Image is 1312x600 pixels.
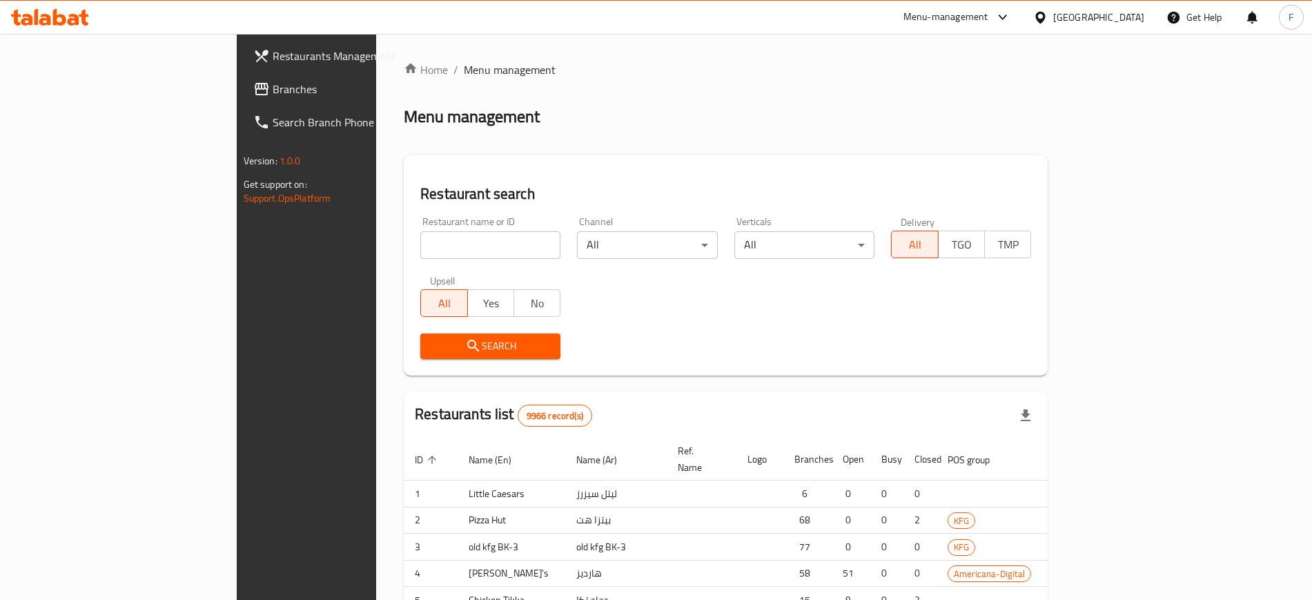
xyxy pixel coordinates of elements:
td: 0 [832,481,870,507]
td: old kfg BK-3 [565,534,667,561]
span: Branches [273,81,444,97]
span: POS group [948,452,1008,468]
a: Search Branch Phone [242,106,456,139]
li: / [453,61,458,78]
span: Version: [244,152,277,170]
span: Name (En) [469,452,529,468]
td: 6 [783,481,832,507]
h2: Menu management [404,106,540,128]
td: old kfg BK-3 [458,534,565,561]
td: 2 [903,507,937,534]
span: All [897,235,932,255]
span: Search [431,338,549,355]
div: All [734,231,874,259]
td: 0 [903,560,937,587]
a: Support.OpsPlatform [244,189,331,207]
td: هارديز [565,560,667,587]
button: Search [420,333,560,359]
h2: Restaurants list [415,404,592,427]
button: TMP [984,231,1031,258]
th: Open [832,438,870,481]
td: 58 [783,560,832,587]
button: All [891,231,938,258]
span: Menu management [464,61,556,78]
a: Branches [242,72,456,106]
span: ID [415,452,441,468]
td: 0 [870,560,903,587]
div: All [577,231,717,259]
th: Closed [903,438,937,481]
td: 0 [903,534,937,561]
button: All [420,289,467,317]
td: 0 [870,534,903,561]
button: TGO [938,231,985,258]
span: TGO [944,235,979,255]
td: 51 [832,560,870,587]
span: Search Branch Phone [273,114,444,130]
td: Little Caesars [458,481,565,507]
span: Americana-Digital [948,566,1030,582]
td: 0 [903,481,937,507]
td: [PERSON_NAME]'s [458,560,565,587]
td: 0 [832,507,870,534]
span: TMP [990,235,1026,255]
span: Get support on: [244,175,307,193]
td: 68 [783,507,832,534]
th: Logo [736,438,783,481]
td: 0 [832,534,870,561]
input: Search for restaurant name or ID.. [420,231,560,259]
span: Ref. Name [678,443,720,476]
th: Busy [870,438,903,481]
div: [GEOGRAPHIC_DATA] [1053,10,1144,25]
span: KFG [948,539,975,555]
button: No [513,289,560,317]
label: Upsell [430,275,456,285]
span: Name (Ar) [576,452,635,468]
span: Yes [473,293,509,313]
span: KFG [948,513,975,529]
th: Branches [783,438,832,481]
span: 1.0.0 [280,152,301,170]
h2: Restaurant search [420,184,1031,204]
td: 0 [870,481,903,507]
span: 9966 record(s) [518,409,591,423]
td: 0 [870,507,903,534]
button: Yes [467,289,514,317]
div: Menu-management [903,9,988,26]
span: Restaurants Management [273,48,444,64]
span: F [1289,10,1293,25]
div: Export file [1009,399,1042,432]
td: 77 [783,534,832,561]
div: Total records count [518,405,592,427]
td: ليتل سيزرز [565,481,667,507]
td: بيتزا هت [565,507,667,534]
label: Delivery [901,217,935,226]
span: All [427,293,462,313]
a: Restaurants Management [242,39,456,72]
td: Pizza Hut [458,507,565,534]
nav: breadcrumb [404,61,1048,78]
span: No [520,293,555,313]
